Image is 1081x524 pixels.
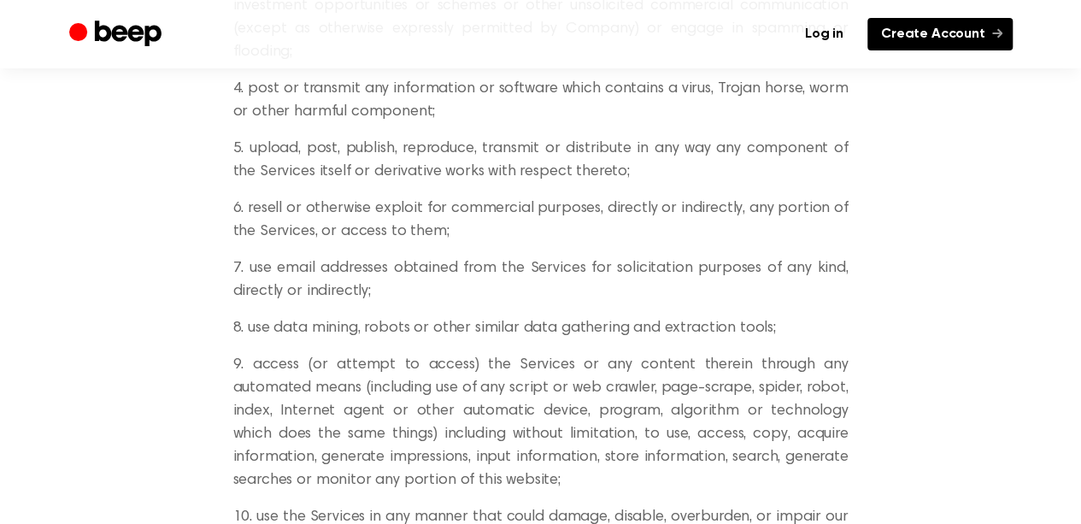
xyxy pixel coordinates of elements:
p: 9. access (or attempt to access) the Services or any content therein through any automated means ... [233,354,849,492]
p: 7. use email addresses obtained from the Services for solicitation purposes of any kind, directly... [233,257,849,303]
a: Log in [791,18,857,50]
p: 8. use data mining, robots or other similar data gathering and extraction tools; [233,317,849,340]
a: Create Account [867,18,1013,50]
a: Beep [69,18,166,51]
p: 6. resell or otherwise exploit for commercial purposes, directly or indirectly, any portion of th... [233,197,849,244]
p: 4. post or transmit any information or software which contains a virus, Trojan horse, worm or oth... [233,78,849,124]
p: 5. upload, post, publish, reproduce, transmit or distribute in any way any component of the Servi... [233,138,849,184]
